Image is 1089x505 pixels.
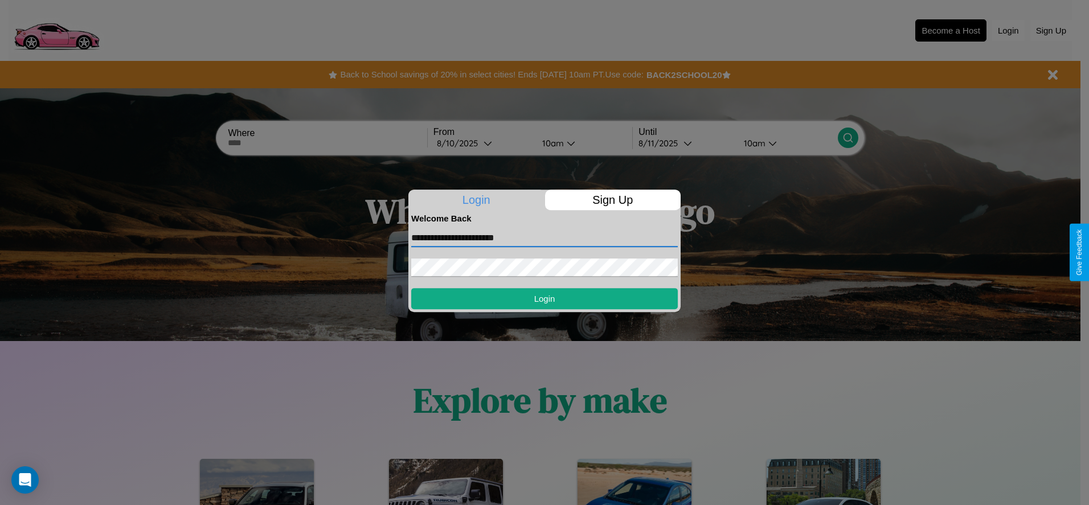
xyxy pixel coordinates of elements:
[11,466,39,494] div: Open Intercom Messenger
[1075,229,1083,276] div: Give Feedback
[545,190,681,210] p: Sign Up
[411,288,678,309] button: Login
[411,214,678,223] h4: Welcome Back
[408,190,544,210] p: Login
